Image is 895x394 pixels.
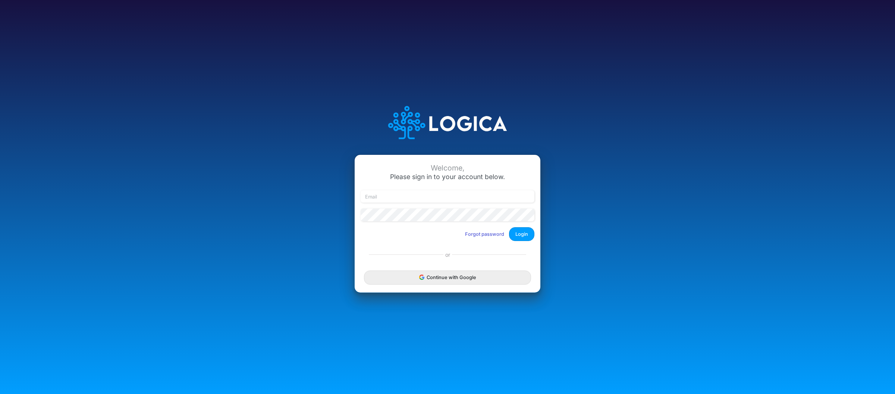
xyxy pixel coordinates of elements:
[390,173,505,181] span: Please sign in to your account below.
[361,190,534,203] input: Email
[509,227,534,241] button: Login
[460,228,509,240] button: Forgot password
[364,271,531,284] button: Continue with Google
[361,164,534,172] div: Welcome,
